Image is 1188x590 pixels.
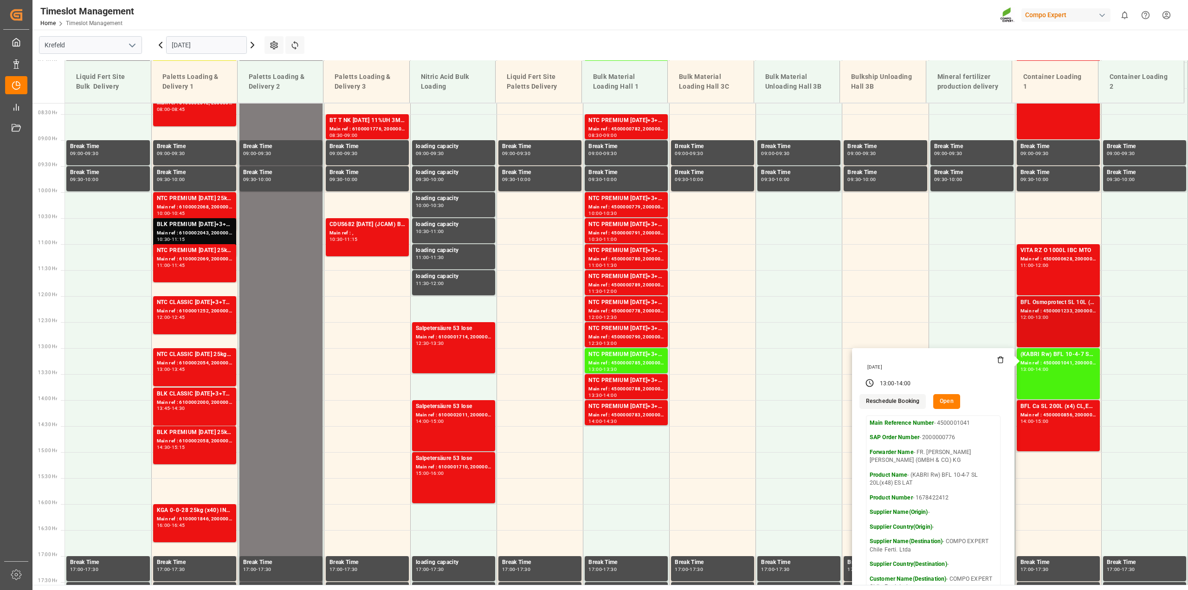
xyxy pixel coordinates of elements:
[588,333,664,341] div: Main ref : 4500000790, 2000000504
[675,168,750,177] div: Break Time
[588,281,664,289] div: Main ref : 4500000789, 2000000504
[870,434,997,442] p: - 2000000776
[1020,168,1096,177] div: Break Time
[417,68,488,95] div: Nitric Acid Bulk Loading
[864,364,1004,370] div: [DATE]
[431,419,444,423] div: 15:00
[170,315,171,319] div: -
[588,359,664,367] div: Main ref : 4500000785, 2000000504
[588,367,602,371] div: 13:00
[1020,151,1034,156] div: 09:00
[588,315,602,319] div: 12:00
[602,263,603,267] div: -
[38,318,57,323] span: 12:30 Hr
[1035,367,1049,371] div: 14:00
[502,151,516,156] div: 09:00
[1114,5,1135,26] button: show 0 new notifications
[675,142,750,151] div: Break Time
[416,229,429,233] div: 10:30
[870,471,997,487] p: - (KABRI Rw) BFL 10-4-7 SL 20L(x48) ES LAT
[1033,367,1035,371] div: -
[172,107,185,111] div: 08:45
[343,237,344,241] div: -
[603,367,617,371] div: 13:30
[1035,315,1049,319] div: 13:00
[603,289,617,293] div: 12:00
[775,151,776,156] div: -
[431,341,444,345] div: 13:30
[157,315,170,319] div: 12:00
[38,188,57,193] span: 10:00 Hr
[1020,315,1034,319] div: 12:00
[688,151,690,156] div: -
[1033,315,1035,319] div: -
[1107,168,1182,177] div: Break Time
[256,177,258,182] div: -
[870,538,943,545] strong: Supplier Name(Destination)
[863,151,876,156] div: 09:30
[602,367,603,371] div: -
[157,298,232,307] div: NTC CLASSIC [DATE]+3+TE 600kg BB
[38,110,57,115] span: 08:30 Hr
[1020,263,1034,267] div: 11:00
[431,255,444,259] div: 11:30
[603,237,617,241] div: 11:00
[170,211,171,215] div: -
[949,151,962,156] div: 09:30
[1106,68,1177,95] div: Container Loading 2
[602,133,603,137] div: -
[157,307,232,315] div: Main ref : 6100001252, 2000000213
[1020,367,1034,371] div: 13:00
[243,151,257,156] div: 09:00
[85,151,98,156] div: 09:30
[344,237,358,241] div: 11:15
[429,255,431,259] div: -
[170,151,171,156] div: -
[172,263,185,267] div: 11:45
[870,524,932,530] strong: Supplier Country(Origin)
[588,255,664,263] div: Main ref : 4500000780, 2000000504
[329,168,405,177] div: Break Time
[157,389,232,399] div: BLK CLASSIC [DATE]+3+TE 600kg BBSOB DF 25kg (x36) DENTC PREMIUM [DATE]+3+TE 600kg BBBLK PREMIUM [...
[588,298,664,307] div: NTC PREMIUM [DATE]+3+TE BULK
[416,220,491,229] div: loading capacity
[1020,177,1034,182] div: 09:30
[588,419,602,423] div: 14:00
[431,177,444,182] div: 10:00
[416,272,491,281] div: loading capacity
[157,246,232,255] div: NTC PREMIUM [DATE] 25kg (x42) INT
[172,406,185,410] div: 14:30
[243,142,319,151] div: Break Time
[870,419,997,428] p: - 4500001041
[603,393,617,397] div: 14:00
[344,151,358,156] div: 09:30
[588,246,664,255] div: NTC PREMIUM [DATE]+3+TE BULK
[429,177,431,182] div: -
[933,394,960,409] button: Open
[1035,151,1049,156] div: 09:30
[775,177,776,182] div: -
[172,315,185,319] div: 12:45
[157,194,232,203] div: NTC PREMIUM [DATE] 25kg (x40) D,EN,PLBT SPORT [DATE] 25%UH 3M 25kg (x40) INT
[588,350,664,359] div: NTC PREMIUM [DATE]+3+TE BULK
[603,133,617,137] div: 09:00
[329,133,343,137] div: 08:30
[329,116,405,125] div: BT T NK [DATE] 11%UH 3M 25kg (x40) INTBT TURF N [DATE] 13%UH 3M 25kg(x40) INT
[416,142,491,151] div: loading capacity
[429,281,431,285] div: -
[870,434,919,441] strong: SAP Order Number
[1000,7,1015,23] img: Screenshot%202023-09-29%20at%2010.02.21.png_1712312052.png
[761,177,775,182] div: 09:30
[343,177,344,182] div: -
[870,560,997,569] p: -
[38,396,57,401] span: 14:00 Hr
[429,229,431,233] div: -
[159,68,230,95] div: Paletts Loading & Delivery 1
[38,136,57,141] span: 09:00 Hr
[870,523,997,532] p: -
[157,359,232,367] div: Main ref : 6100002054, 2000001506
[431,281,444,285] div: 12:00
[157,237,170,241] div: 10:30
[416,402,491,411] div: Salpetersäure 53 lose
[1020,68,1091,95] div: Container Loading 1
